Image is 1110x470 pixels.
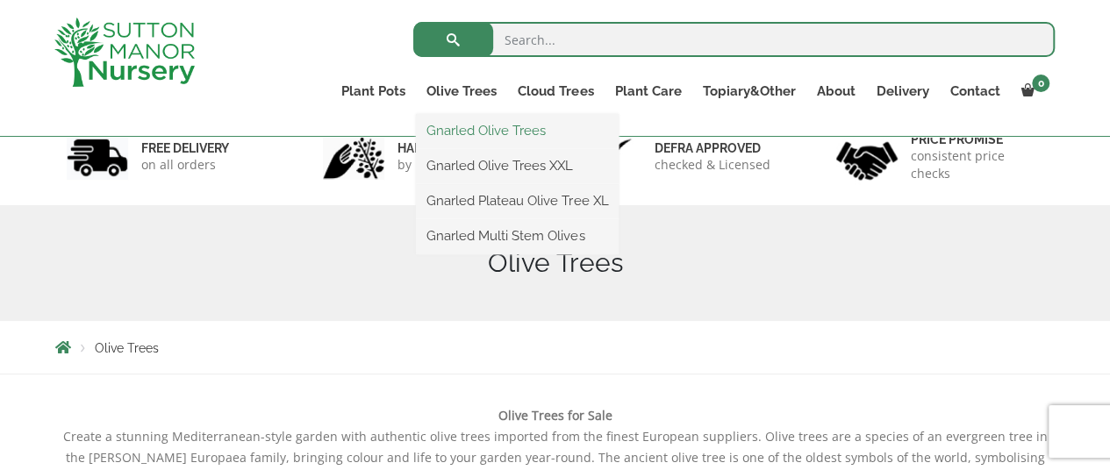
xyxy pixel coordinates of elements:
[141,156,229,174] p: on all orders
[95,341,159,355] span: Olive Trees
[416,79,507,103] a: Olive Trees
[397,156,494,174] p: by professionals
[655,156,770,174] p: checked & Licensed
[141,140,229,156] h6: FREE DELIVERY
[1032,75,1049,92] span: 0
[416,223,619,249] a: Gnarled Multi Stem Olives
[67,135,128,180] img: 1.jpg
[911,132,1044,147] h6: Price promise
[691,79,806,103] a: Topiary&Other
[323,135,384,180] img: 2.jpg
[397,140,494,156] h6: hand picked
[416,117,619,144] a: Gnarled Olive Trees
[413,22,1055,57] input: Search...
[939,79,1010,103] a: Contact
[865,79,939,103] a: Delivery
[416,153,619,179] a: Gnarled Olive Trees XXL
[806,79,865,103] a: About
[507,79,604,103] a: Cloud Trees
[55,340,1056,354] nav: Breadcrumbs
[331,79,416,103] a: Plant Pots
[655,140,770,156] h6: Defra approved
[836,131,898,184] img: 4.jpg
[54,18,195,87] img: logo
[55,247,1056,279] h1: Olive Trees
[911,147,1044,182] p: consistent price checks
[498,407,612,424] b: Olive Trees for Sale
[416,188,619,214] a: Gnarled Plateau Olive Tree XL
[604,79,691,103] a: Plant Care
[1010,79,1055,103] a: 0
